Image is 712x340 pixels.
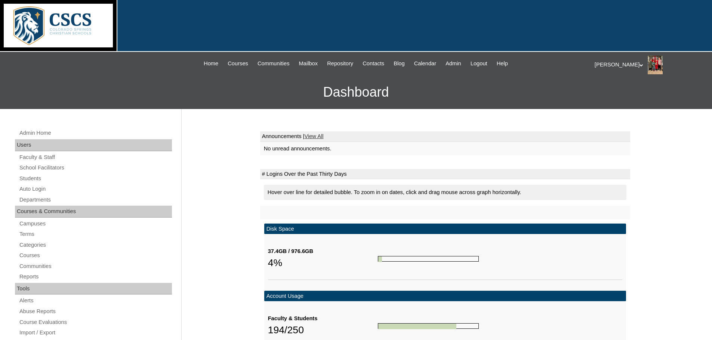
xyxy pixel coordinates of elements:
a: Categories [19,240,172,250]
div: [PERSON_NAME] [595,56,705,74]
span: Courses [228,59,248,68]
a: Logout [467,59,491,68]
a: View All [304,133,323,139]
td: # Logins Over the Past Thirty Days [260,169,630,180]
img: Stephanie Phillips [648,56,663,74]
a: Auto Login [19,184,172,194]
a: Abuse Reports [19,307,172,316]
span: Contacts [363,59,384,68]
div: 194/250 [268,322,378,337]
a: Students [19,174,172,183]
a: Admin Home [19,128,172,138]
a: Courses [19,251,172,260]
a: Campuses [19,219,172,228]
div: Faculty & Students [268,315,378,322]
img: logo-white.png [4,4,113,47]
a: Mailbox [295,59,322,68]
div: Courses & Communities [15,206,172,218]
div: 4% [268,255,378,270]
td: Account Usage [264,291,626,302]
a: Terms [19,230,172,239]
span: Admin [446,59,461,68]
a: Import / Export [19,328,172,337]
h3: Dashboard [4,75,708,109]
a: Communities [19,262,172,271]
a: School Facilitators [19,163,172,172]
span: Blog [394,59,404,68]
div: Users [15,139,172,151]
a: Reports [19,272,172,281]
div: 37.4GB / 976.6GB [268,247,378,255]
a: Home [200,59,222,68]
span: Mailbox [299,59,318,68]
a: Faculty & Staff [19,153,172,162]
span: Repository [327,59,353,68]
a: Blog [390,59,408,68]
span: Calendar [414,59,436,68]
td: Disk Space [264,224,626,234]
a: Alerts [19,296,172,305]
td: Announcements | [260,131,630,142]
div: Tools [15,283,172,295]
td: No unread announcements. [260,142,630,156]
a: Help [493,59,512,68]
a: Repository [323,59,357,68]
a: Departments [19,195,172,205]
a: Contacts [359,59,388,68]
span: Help [497,59,508,68]
a: Communities [254,59,293,68]
a: Course Evaluations [19,318,172,327]
a: Admin [442,59,465,68]
a: Calendar [410,59,440,68]
span: Logout [471,59,487,68]
a: Courses [224,59,252,68]
span: Home [204,59,218,68]
span: Communities [258,59,290,68]
div: Hover over line for detailed bubble. To zoom in on dates, click and drag mouse across graph horiz... [264,185,626,200]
